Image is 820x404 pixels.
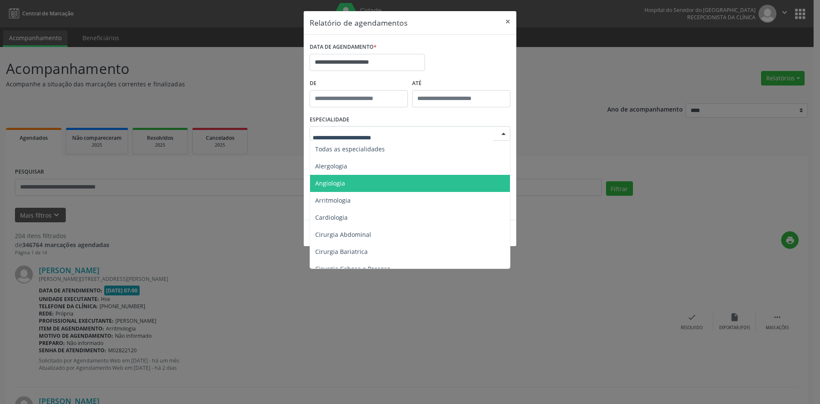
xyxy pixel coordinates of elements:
[310,77,408,90] label: De
[315,145,385,153] span: Todas as especialidades
[499,11,516,32] button: Close
[315,213,348,221] span: Cardiologia
[315,179,345,187] span: Angiologia
[315,230,371,239] span: Cirurgia Abdominal
[310,41,377,54] label: DATA DE AGENDAMENTO
[315,162,347,170] span: Alergologia
[310,113,349,127] label: ESPECIALIDADE
[310,17,407,28] h5: Relatório de agendamentos
[412,77,510,90] label: ATÉ
[315,196,351,204] span: Arritmologia
[315,265,390,273] span: Cirurgia Cabeça e Pescoço
[315,248,368,256] span: Cirurgia Bariatrica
